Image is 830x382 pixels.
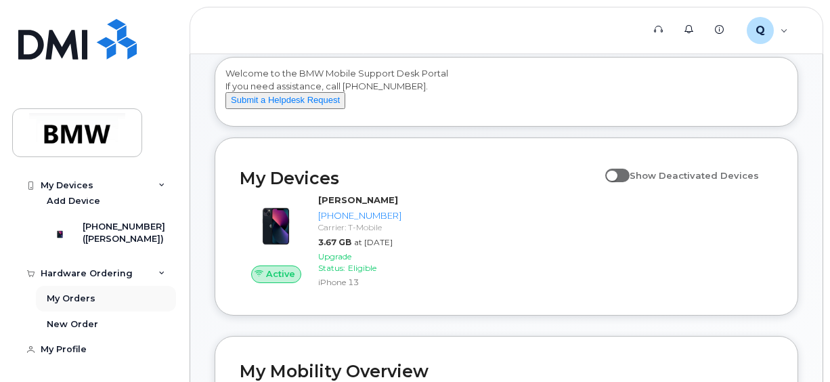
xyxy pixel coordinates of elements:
[318,221,401,233] div: Carrier: T-Mobile
[318,237,351,247] span: 3.67 GB
[605,163,616,173] input: Show Deactivated Devices
[318,276,401,288] div: iPhone 13
[250,200,302,252] img: image20231002-3703462-1ig824h.jpeg
[318,251,351,273] span: Upgrade Status:
[756,22,765,39] span: Q
[771,323,820,372] iframe: Messenger Launcher
[240,194,407,291] a: Active[PERSON_NAME][PHONE_NUMBER]Carrier: T-Mobile3.67 GBat [DATE]Upgrade Status:EligibleiPhone 13
[266,268,295,280] span: Active
[348,263,376,273] span: Eligible
[318,194,398,205] strong: [PERSON_NAME]
[354,237,393,247] span: at [DATE]
[225,94,345,105] a: Submit a Helpdesk Request
[225,92,345,109] button: Submit a Helpdesk Request
[240,361,773,381] h2: My Mobility Overview
[630,170,759,181] span: Show Deactivated Devices
[225,67,787,121] div: Welcome to the BMW Mobile Support Desk Portal If you need assistance, call [PHONE_NUMBER].
[240,168,598,188] h2: My Devices
[318,209,401,222] div: [PHONE_NUMBER]
[737,17,798,44] div: QT98412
